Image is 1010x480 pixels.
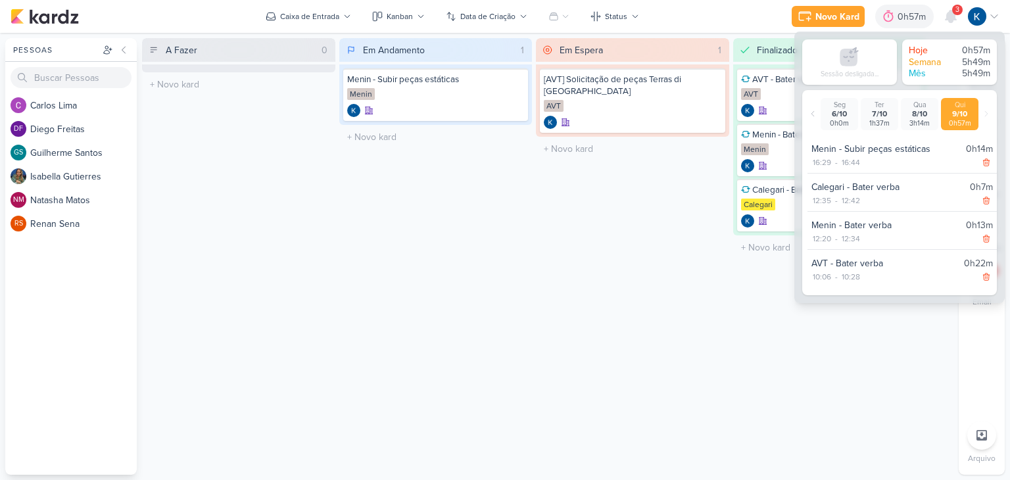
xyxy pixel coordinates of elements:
[13,197,24,204] p: NM
[811,218,961,232] div: Menin - Bater verba
[944,119,976,128] div: 0h57m
[964,256,993,270] div: 0h22m
[955,5,959,15] span: 3
[966,142,993,156] div: 0h14m
[30,217,137,231] div: R e n a n S e n a
[713,43,727,57] div: 1
[544,100,564,112] div: AVT
[347,74,525,85] div: Menin - Subir peças estáticas
[823,109,855,119] div: 6/10
[863,101,896,109] div: Ter
[898,10,930,24] div: 0h57m
[11,97,26,113] img: Carlos Lima
[741,199,775,210] div: Calegari
[14,126,23,133] p: DF
[741,129,919,141] div: Menin - Bater verba
[347,104,360,117] div: Criador(a): Kayllanie | Tagawa
[11,67,132,88] input: Buscar Pessoas
[14,149,23,156] p: GS
[11,192,26,208] div: Natasha Matos
[909,57,948,68] div: Semana
[823,101,855,109] div: Seg
[903,119,936,128] div: 3h14m
[903,109,936,119] div: 8/10
[539,139,727,158] input: + Novo kard
[832,195,840,206] div: -
[30,99,137,112] div: C a r l o s L i m a
[741,88,761,100] div: AVT
[741,159,754,172] img: Kayllanie | Tagawa
[951,68,990,80] div: 5h49m
[741,143,769,155] div: Menin
[741,214,754,228] div: Criador(a): Kayllanie | Tagawa
[741,104,754,117] div: Criador(a): Kayllanie | Tagawa
[792,6,865,27] button: Novo Kard
[811,180,965,194] div: Calegari - Bater verba
[840,233,861,245] div: 12:34
[316,43,333,57] div: 0
[30,122,137,136] div: D i e g o F r e i t a s
[347,104,360,117] img: Kayllanie | Tagawa
[811,156,832,168] div: 16:29
[909,68,948,80] div: Mês
[11,121,26,137] div: Diego Freitas
[840,271,861,283] div: 10:28
[347,88,375,100] div: Menin
[811,256,959,270] div: AVT - Bater verba
[909,45,948,57] div: Hoje
[815,10,859,24] div: Novo Kard
[741,159,754,172] div: Criador(a): Kayllanie | Tagawa
[30,146,137,160] div: G u i l h e r m e S a n t o s
[968,7,986,26] img: Kayllanie | Tagawa
[811,271,832,283] div: 10:06
[11,168,26,184] img: Isabella Gutierres
[741,104,754,117] img: Kayllanie | Tagawa
[811,233,832,245] div: 12:20
[832,233,840,245] div: -
[544,116,557,129] div: Criador(a): Kayllanie | Tagawa
[863,109,896,119] div: 7/10
[944,101,976,109] div: Qui
[832,156,840,168] div: -
[823,119,855,128] div: 0h0m
[30,193,137,207] div: N a t a s h a M a t o s
[11,9,79,24] img: kardz.app
[30,170,137,183] div: I s a b e l l a G u t i e r r e s
[11,216,26,231] div: Renan Sena
[966,218,993,232] div: 0h13m
[342,128,530,147] input: + Novo kard
[741,74,919,85] div: AVT - Bater verba
[903,101,936,109] div: Qua
[840,156,861,168] div: 16:44
[970,180,993,194] div: 0h7m
[14,220,23,228] p: RS
[832,271,840,283] div: -
[544,74,721,97] div: [AVT] Solicitação de peças Terras di Treviso
[968,452,996,464] p: Arquivo
[951,45,990,57] div: 0h57m
[11,44,100,56] div: Pessoas
[741,184,919,196] div: Calegari - Bater verba
[811,142,961,156] div: Menin - Subir peças estáticas
[821,70,878,78] div: Sessão desligada...
[736,238,924,257] input: + Novo kard
[145,75,333,94] input: + Novo kard
[863,119,896,128] div: 1h37m
[840,195,861,206] div: 12:42
[951,57,990,68] div: 5h49m
[811,195,832,206] div: 12:35
[741,214,754,228] img: Kayllanie | Tagawa
[944,109,976,119] div: 9/10
[516,43,529,57] div: 1
[11,145,26,160] div: Guilherme Santos
[544,116,557,129] img: Kayllanie | Tagawa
